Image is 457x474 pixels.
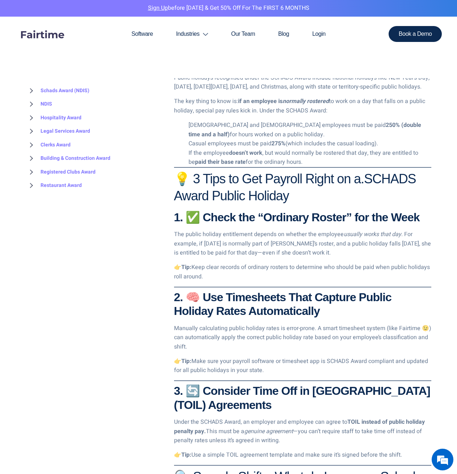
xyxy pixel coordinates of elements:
p: before [DATE] & Get 50% Off for the FIRST 6 MONTHS [5,4,452,13]
textarea: Type your message and hit 'Enter' [4,197,138,223]
p: The key thing to know is: to work on a day that falls on a public holiday, special pay rules kick... [174,97,431,115]
strong: Tip: [181,357,191,366]
strong: SCHADS Award [174,171,416,203]
p: Public holidays recognised under the SCHADS Award include national holidays like New Year’s Day, ... [174,73,431,92]
strong: TOIL instead of public holiday penalty pay. [174,418,425,436]
a: NDIS [26,98,52,111]
strong: 💡 3 Tips to Get Payroll Right on a. [174,171,416,203]
a: Registered Clubs Award [26,165,96,179]
a: Book a Demo [389,26,442,42]
strong: 250% (double time and a half) [189,121,421,139]
p: Manually calculating public holiday rates is error-prone. A smart timesheet system (like Fairtime... [174,324,431,352]
a: Legal Services Award [26,125,90,138]
p: Under the SCHADS Award, an employer and employee can agree to This must be a —you can’t require s... [174,418,431,445]
p: 👉 Make sure your payroll software or timesheet app is SCHADS Award compliant and updated for all ... [174,357,431,375]
div: BROWSE TOPICS [26,69,163,192]
p: 👉 Use a simple TOIL agreement template and make sure it’s signed before the shift. [174,450,431,460]
strong: 2. 🧠 Use Timesheets That Capture Public Holiday Rates Automatically [174,291,392,317]
strong: doesn’t work [229,149,262,157]
strong: Public Holiday [212,188,289,203]
a: Clerks Award [26,138,71,152]
li: Casual employees must be paid (which includes the casual loading). [189,139,431,149]
a: Building & Construction Award [26,152,110,166]
strong: Tip: [181,263,191,272]
strong: paid their base rate [195,158,246,166]
strong: 275% [271,139,285,148]
li: [DEMOGRAPHIC_DATA] and [DEMOGRAPHIC_DATA] employees must be paid for hours worked on a public hol... [189,121,431,139]
div: Chat with us now [38,40,122,50]
a: Sign Up [148,4,168,12]
a: Schads Award (NDIS) [26,84,89,98]
em: usually works that day [344,230,401,239]
strong: 3. 🔄 Consider Time Off in [GEOGRAPHIC_DATA] (TOIL) Agreements [174,384,430,411]
a: Industries [165,17,220,51]
strong: Tip: [181,450,191,459]
nav: BROWSE TOPICS [26,84,163,192]
a: Software [120,17,164,51]
a: Blog [267,17,301,51]
a: Hospitality Award [26,111,81,125]
strong: if an employee is [238,97,283,106]
p: 👉 Keep clear records of ordinary rosters to determine who should be paid when public holidays rol... [174,263,431,281]
p: The public holiday entitlement depends on whether the employee . For example, if [DATE] is normal... [174,230,431,258]
a: Login [301,17,337,51]
a: Our Team [220,17,267,51]
div: Minimize live chat window [119,4,136,21]
li: If the employee , but would normally be rostered that day, they are entitled to be for the ordina... [189,149,431,167]
em: normally rostered [283,97,329,106]
strong: 1. ✅ Check the “Ordinary Roster” for the Week [174,211,420,224]
span: Book a Demo [399,31,432,37]
em: genuine agreement [244,427,293,436]
a: Restaurant Award [26,179,82,193]
span: We're online! [42,91,100,164]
